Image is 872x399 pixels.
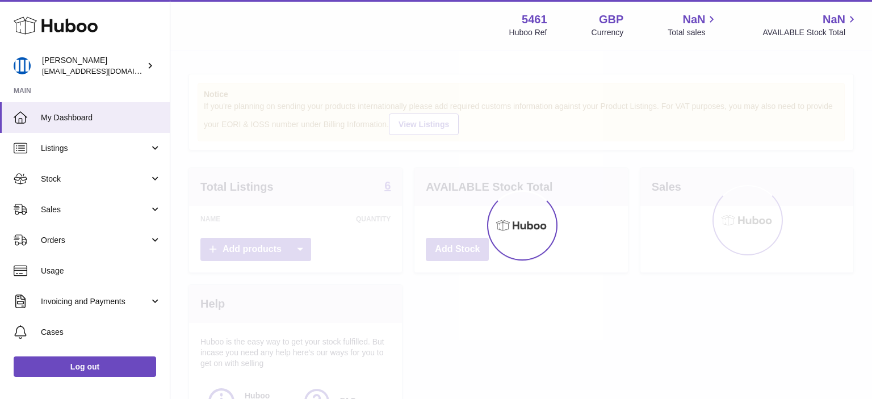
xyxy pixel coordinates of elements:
[823,12,845,27] span: NaN
[42,55,144,77] div: [PERSON_NAME]
[762,27,858,38] span: AVAILABLE Stock Total
[41,235,149,246] span: Orders
[668,27,718,38] span: Total sales
[14,356,156,377] a: Log out
[41,174,149,184] span: Stock
[41,327,161,338] span: Cases
[41,143,149,154] span: Listings
[762,12,858,38] a: NaN AVAILABLE Stock Total
[14,57,31,74] img: oksana@monimoto.com
[682,12,705,27] span: NaN
[41,296,149,307] span: Invoicing and Payments
[509,27,547,38] div: Huboo Ref
[41,112,161,123] span: My Dashboard
[668,12,718,38] a: NaN Total sales
[42,66,167,75] span: [EMAIL_ADDRESS][DOMAIN_NAME]
[599,12,623,27] strong: GBP
[522,12,547,27] strong: 5461
[41,204,149,215] span: Sales
[41,266,161,276] span: Usage
[592,27,624,38] div: Currency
